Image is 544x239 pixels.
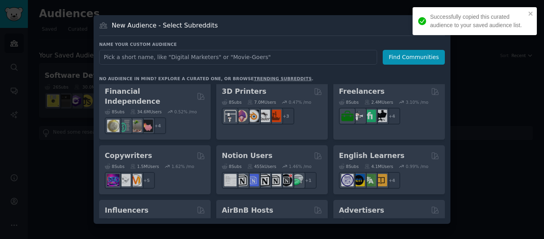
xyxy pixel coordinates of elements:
[528,10,534,17] button: close
[99,76,313,81] div: No audience in mind? Explore a curated one, or browse .
[112,21,218,30] h3: New Audience - Select Subreddits
[383,50,445,65] button: Find Communities
[254,76,311,81] a: trending subreddits
[99,50,377,65] input: Pick a short name, like "Digital Marketers" or "Movie-Goers"
[99,41,445,47] h3: Name your custom audience
[430,13,526,30] div: Successfully copied this curated audience to your saved audience list.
